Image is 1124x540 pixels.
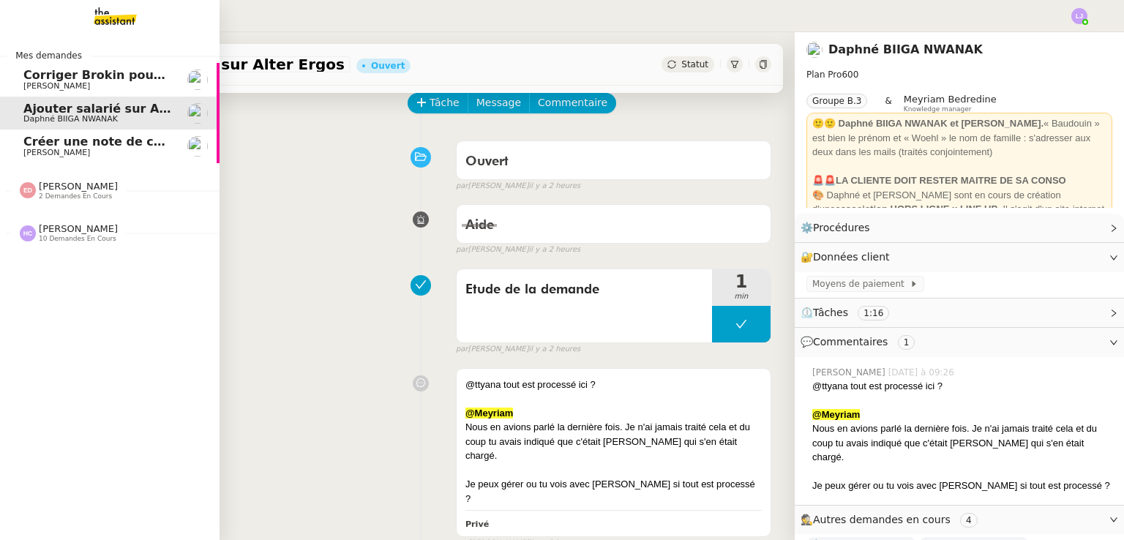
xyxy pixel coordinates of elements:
span: 1 [712,273,771,290]
nz-tag: 1:16 [858,306,889,320]
span: min [712,290,771,303]
span: [DATE] à 09:26 [888,366,957,379]
app-user-label: Knowledge manager [904,94,997,113]
strong: association HORS LIGNE x LINE UP [835,203,997,214]
div: « Baudouin » est bien le prénom et « Woehl » le nom de famille : s'adresser aux deux dans les mai... [812,116,1106,160]
span: Etude de la demande [465,279,703,301]
strong: 🙂🙂 Daphné BIIGA NWANAK et [PERSON_NAME]. [812,118,1044,129]
span: par [456,180,468,192]
a: Daphné BIIGA NWANAK [828,42,983,56]
span: Statut [681,59,708,70]
span: Créer une note de crédit [23,135,185,149]
span: Tâches [813,307,848,318]
strong: @Meyriam [465,408,513,419]
strong: @Meyriam [812,409,860,420]
span: [PERSON_NAME] [23,81,90,91]
span: [PERSON_NAME] [39,181,118,192]
div: 🕵️Autres demandes en cours 4 [795,506,1124,534]
span: 🔐 [801,249,896,266]
span: Procédures [813,222,870,233]
span: ⚙️ [801,220,877,236]
span: 🕵️ [801,514,983,525]
img: users%2FNmPW3RcGagVdwlUj0SIRjiM8zA23%2Favatar%2Fb3e8f68e-88d8-429d-a2bd-00fb6f2d12db [187,136,208,157]
span: Tâche [430,94,460,111]
span: par [456,244,468,256]
div: ⏲️Tâches 1:16 [795,299,1124,327]
div: 🔐Données client [795,243,1124,271]
img: svg [20,225,36,241]
span: Moyens de paiement [812,277,910,291]
nz-tag: 1 [898,335,915,350]
div: @ttyana tout est processé ici ? [812,379,1112,394]
div: ⚙️Procédures [795,214,1124,242]
strong: 🚨🚨LA CLIENTE DOIT RESTER MAITRE DE SA CONSO [812,175,1066,186]
span: ⏲️ [801,307,902,318]
span: [PERSON_NAME] [39,223,118,234]
span: Message [476,94,521,111]
div: Je peux gérer ou tu vois avec [PERSON_NAME] si tout est processé ? [465,477,762,506]
div: Nous en avions parlé la dernière fois. Je n'ai jamais traité cela et du coup tu avais indiqué que... [812,421,1112,465]
div: 🎨 Daphné et [PERSON_NAME] sont en cours de création d'une . Il s'agit d'un site internet qui va v... [812,188,1106,245]
img: svg [1071,8,1087,24]
button: Message [468,93,530,113]
span: Corriger Brokin pour clôture comptable [23,68,283,82]
img: users%2FKPVW5uJ7nAf2BaBJPZnFMauzfh73%2Favatar%2FDigitalCollectionThumbnailHandler.jpeg [806,42,823,58]
img: svg [20,182,36,198]
span: Aide [465,219,494,232]
span: Meyriam Bedredine [904,94,997,105]
span: Knowledge manager [904,105,972,113]
small: [PERSON_NAME] [456,180,580,192]
span: Autres demandes en cours [813,514,951,525]
div: Je peux gérer ou tu vois avec [PERSON_NAME] si tout est processé ? [812,479,1112,493]
span: 💬 [801,336,921,348]
b: Privé [465,520,489,529]
span: & [885,94,891,113]
button: Tâche [408,93,468,113]
span: 10 demandes en cours [39,235,116,243]
span: Commentaires [813,336,888,348]
nz-tag: 4 [960,513,978,528]
nz-tag: Groupe B.3 [806,94,867,108]
span: Ouvert [465,155,509,168]
img: users%2FKPVW5uJ7nAf2BaBJPZnFMauzfh73%2Favatar%2FDigitalCollectionThumbnailHandler.jpeg [187,103,208,124]
span: il y a 2 heures [529,343,581,356]
span: Commentaire [538,94,607,111]
span: il y a 2 heures [529,180,581,192]
small: [PERSON_NAME] [456,343,580,356]
button: Commentaire [529,93,616,113]
div: Ouvert [371,61,405,70]
span: Daphné BIIGA NWANAK [23,114,118,124]
span: [PERSON_NAME] [23,148,90,157]
span: par [456,343,468,356]
div: @ttyana tout est processé ici ? [465,378,762,392]
span: Mes demandes [7,48,91,63]
span: [PERSON_NAME] [812,366,888,379]
span: il y a 2 heures [529,244,581,256]
span: Ajouter salarié sur Alter Ergos [23,102,224,116]
small: [PERSON_NAME] [456,244,580,256]
img: users%2F0zQGGmvZECeMseaPawnreYAQQyS2%2Favatar%2Feddadf8a-b06f-4db9-91c4-adeed775bb0f [187,70,208,90]
div: Nous en avions parlé la dernière fois. Je n'ai jamais traité cela et du coup tu avais indiqué que... [465,420,762,463]
span: Plan Pro [806,70,842,80]
span: 2 demandes en cours [39,192,112,200]
div: 💬Commentaires 1 [795,328,1124,356]
span: 600 [842,70,858,80]
span: Données client [813,251,890,263]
